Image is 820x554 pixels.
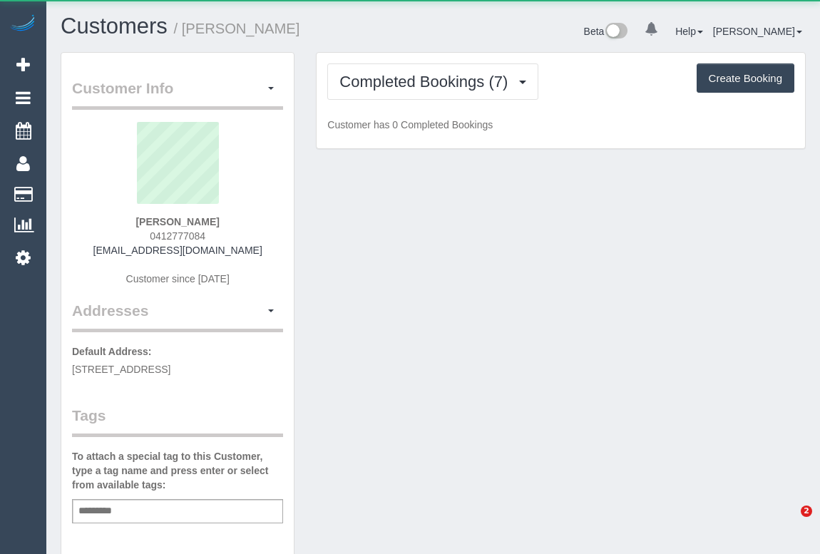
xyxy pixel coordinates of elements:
a: Customers [61,14,168,39]
p: Customer has 0 Completed Bookings [327,118,794,132]
button: Create Booking [697,63,794,93]
iframe: Intercom live chat [772,506,806,540]
strong: [PERSON_NAME] [135,216,219,227]
a: [PERSON_NAME] [713,26,802,37]
a: [EMAIL_ADDRESS][DOMAIN_NAME] [93,245,262,256]
button: Completed Bookings (7) [327,63,538,100]
legend: Customer Info [72,78,283,110]
span: [STREET_ADDRESS] [72,364,170,375]
span: Customer since [DATE] [126,273,230,284]
legend: Tags [72,405,283,437]
a: Beta [584,26,628,37]
img: New interface [604,23,627,41]
img: Automaid Logo [9,14,37,34]
span: 2 [801,506,812,517]
span: 0412777084 [150,230,205,242]
label: Default Address: [72,344,152,359]
a: Help [675,26,703,37]
small: / [PERSON_NAME] [174,21,300,36]
label: To attach a special tag to this Customer, type a tag name and press enter or select from availabl... [72,449,283,492]
span: Completed Bookings (7) [339,73,515,91]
